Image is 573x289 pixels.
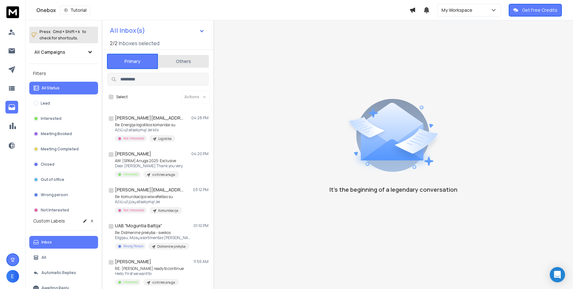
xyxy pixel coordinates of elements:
p: Automatic Replies [41,270,76,275]
p: My Workspace [442,7,475,13]
p: Get Free Credits [522,7,557,13]
p: All Status [41,86,60,91]
button: Meeting Completed [29,143,98,155]
h3: Custom Labels [33,218,65,224]
p: Dear [PERSON_NAME] Thank you very [115,163,183,169]
p: Meeting Booked [41,131,72,136]
button: All Inbox(s) [105,24,210,37]
button: E [6,270,19,283]
p: Not Interested [123,208,144,213]
button: Closed [29,158,98,171]
p: Didmenine prekyba [157,244,186,249]
button: Inbox [29,236,98,249]
p: Hello, First we want to [115,271,184,276]
p: Ačiū už atsakymą! Jei kils [115,127,175,133]
p: vizitines anuga [152,280,175,285]
h1: All Campaigns [34,49,65,55]
p: Press to check for shortcuts. [39,29,86,41]
p: 04:28 PM [191,115,209,120]
button: Get Free Credits [509,4,562,17]
p: RE: [PERSON_NAME] ready to continue [115,266,184,271]
p: Interested [123,280,138,285]
p: Interested [123,172,138,177]
p: vizitines anuga [152,172,175,177]
p: Not Interested [123,136,144,141]
p: Not Interested [41,208,69,213]
h3: Inboxes selected [119,39,159,47]
div: Open Intercom Messenger [550,267,565,282]
p: Closed [41,162,54,167]
p: Re: Energija logistikos komandai su [115,122,175,127]
p: Logistika [158,136,172,141]
button: Automatic Replies [29,266,98,279]
p: Lead [41,101,50,106]
p: Wrong Person [123,244,143,249]
button: Lead [29,97,98,110]
p: AW: [SPAM] Anuga 2025: Exclusive [115,158,183,163]
button: All Campaigns [29,46,98,58]
button: All [29,251,98,264]
p: 04:20 PM [191,151,209,156]
p: Re: Komunikacijos wow efektas su [115,194,182,199]
button: Primary [107,54,158,69]
p: Komunikacija [158,208,178,213]
p: Interested [41,116,61,121]
p: Ačiū už jūsų atsakymą! Jei [115,199,182,204]
button: Wrong person [29,189,98,201]
p: Eligijau, Mūsų asortimentas [PERSON_NAME] [115,235,191,240]
h1: [PERSON_NAME] [115,151,151,157]
h1: [PERSON_NAME][EMAIL_ADDRESS][DOMAIN_NAME] [115,115,185,121]
button: Others [158,54,209,68]
span: 2 / 2 [110,39,117,47]
p: Re: Didmeninė prekyba - sveikos [115,230,191,235]
p: 03:12 PM [193,187,209,192]
h1: [PERSON_NAME][EMAIL_ADDRESS][DOMAIN_NAME] [115,187,185,193]
p: All [41,255,46,260]
h1: UAB "Moguntia Baltija" [115,223,162,229]
button: Interested [29,112,98,125]
p: Meeting Completed [41,147,79,152]
label: Select [116,94,128,100]
p: Wrong person [41,192,68,197]
button: Out of office [29,173,98,186]
h1: All Inbox(s) [110,27,145,34]
span: Cmd + Shift + k [52,28,81,35]
button: Tutorial [60,6,91,15]
p: 11:56 AM [194,259,209,264]
p: Out of office [41,177,64,182]
h1: [PERSON_NAME] [115,258,151,265]
p: It’s the beginning of a legendary conversation [329,185,457,194]
div: Onebox [36,6,409,15]
button: Meeting Booked [29,127,98,140]
p: 01:10 PM [194,223,209,228]
p: Inbox [41,240,52,245]
h3: Filters [29,69,98,78]
button: All Status [29,82,98,94]
button: Not Interested [29,204,98,217]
